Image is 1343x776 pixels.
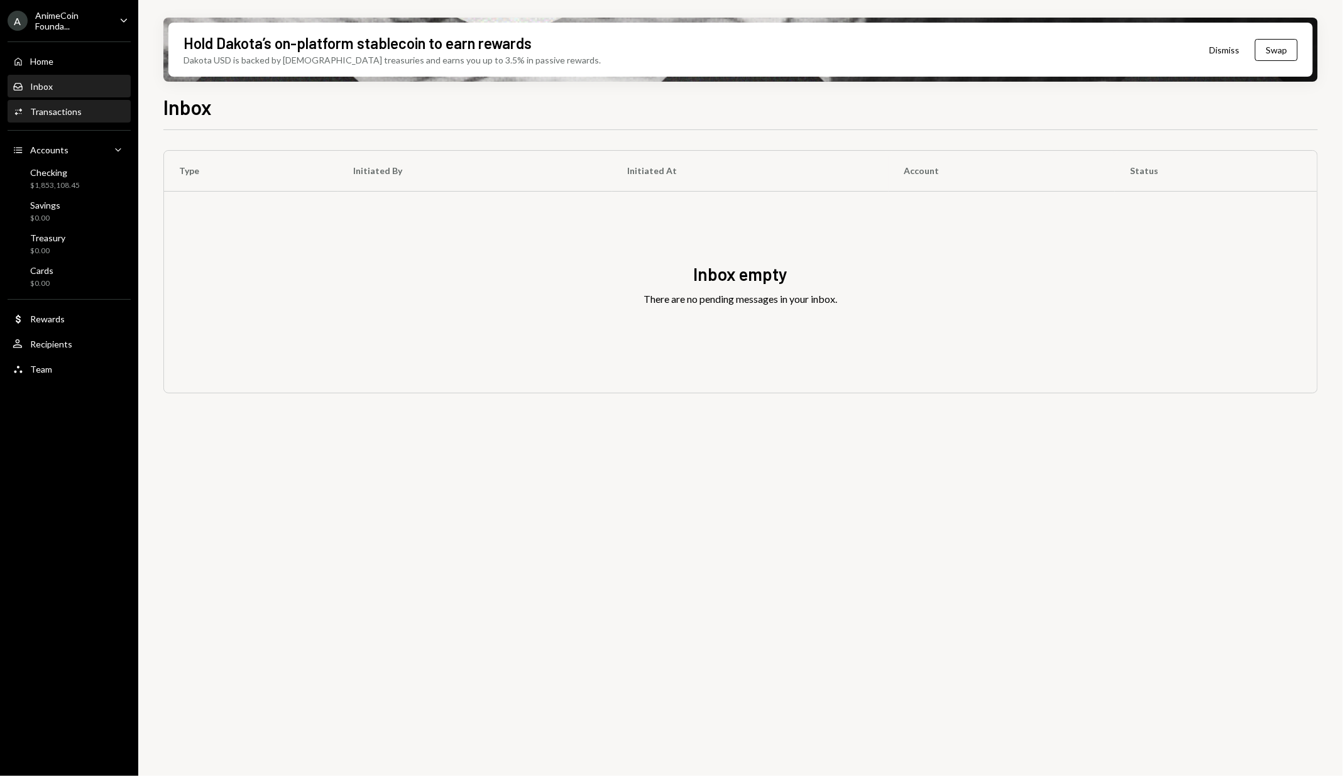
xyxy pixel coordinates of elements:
[35,10,109,31] div: AnimeCoin Founda...
[30,314,65,324] div: Rewards
[694,262,788,287] div: Inbox empty
[30,200,60,210] div: Savings
[30,56,53,67] div: Home
[338,151,612,191] th: Initiated By
[30,213,60,224] div: $0.00
[8,50,131,72] a: Home
[30,167,80,178] div: Checking
[1193,35,1255,65] button: Dismiss
[184,33,532,53] div: Hold Dakota’s on-platform stablecoin to earn rewards
[8,138,131,161] a: Accounts
[1115,151,1317,191] th: Status
[184,53,601,67] div: Dakota USD is backed by [DEMOGRAPHIC_DATA] treasuries and earns you up to 3.5% in passive rewards.
[8,75,131,97] a: Inbox
[8,261,131,292] a: Cards$0.00
[30,106,82,117] div: Transactions
[8,229,131,259] a: Treasury$0.00
[889,151,1115,191] th: Account
[8,196,131,226] a: Savings$0.00
[644,292,838,307] div: There are no pending messages in your inbox.
[164,151,338,191] th: Type
[30,278,53,289] div: $0.00
[163,94,212,119] h1: Inbox
[8,100,131,123] a: Transactions
[30,180,80,191] div: $1,853,108.45
[8,163,131,194] a: Checking$1,853,108.45
[30,364,52,374] div: Team
[30,246,65,256] div: $0.00
[1255,39,1298,61] button: Swap
[8,11,28,31] div: A
[30,81,53,92] div: Inbox
[30,339,72,349] div: Recipients
[8,358,131,380] a: Team
[30,265,53,276] div: Cards
[30,232,65,243] div: Treasury
[8,332,131,355] a: Recipients
[612,151,889,191] th: Initiated At
[30,145,69,155] div: Accounts
[8,307,131,330] a: Rewards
